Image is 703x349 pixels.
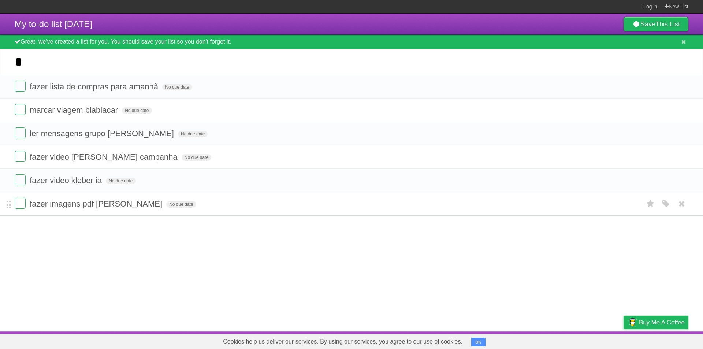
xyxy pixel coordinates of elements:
span: ler mensagens grupo [PERSON_NAME] [30,129,176,138]
a: About [526,333,542,347]
span: Buy me a coffee [639,316,685,329]
span: My to-do list [DATE] [15,19,92,29]
span: No due date [166,201,196,208]
a: Developers [550,333,580,347]
label: Done [15,81,26,92]
label: Done [15,198,26,209]
span: No due date [162,84,192,90]
span: marcar viagem blablacar [30,105,120,115]
a: Buy me a coffee [624,316,688,329]
span: No due date [178,131,208,137]
a: Suggest a feature [642,333,688,347]
img: Buy me a coffee [627,316,637,328]
a: SaveThis List [624,17,688,31]
a: Privacy [614,333,633,347]
span: No due date [182,154,211,161]
label: Star task [644,198,658,210]
span: fazer lista de compras para amanhã [30,82,160,91]
label: Done [15,151,26,162]
span: fazer video [PERSON_NAME] campanha [30,152,179,161]
label: Done [15,104,26,115]
span: fazer imagens pdf [PERSON_NAME] [30,199,164,208]
a: Terms [589,333,605,347]
b: This List [655,21,680,28]
span: Cookies help us deliver our services. By using our services, you agree to our use of cookies. [216,334,470,349]
span: No due date [122,107,152,114]
button: OK [471,338,486,346]
label: Done [15,127,26,138]
label: Done [15,174,26,185]
span: No due date [106,178,135,184]
span: fazer video kleber ia [30,176,104,185]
